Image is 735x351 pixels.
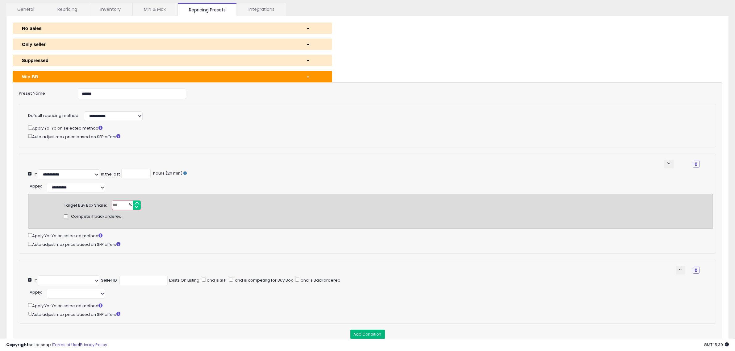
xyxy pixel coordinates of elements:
[64,200,107,209] div: Target Buy Box Share:
[169,278,199,283] div: Exists On Listing
[300,277,341,283] span: and is Backordered
[666,160,672,166] span: keyboard_arrow_down
[17,57,302,64] div: Suppressed
[28,302,713,309] div: Apply Yo-Yo on selected method
[30,183,41,189] span: Apply
[695,268,698,272] i: Remove Condition
[28,113,79,119] label: Default repricing method:
[17,73,302,80] div: Win BB
[125,201,135,210] span: %
[53,342,79,348] a: Terms of Use
[71,214,122,220] span: Compete if backordered
[17,25,302,31] div: No Sales
[30,181,42,189] div: :
[206,277,227,283] span: and is SFP
[46,3,88,16] a: Repricing
[17,41,302,47] div: Only seller
[28,133,700,140] div: Auto adjust max price based on SFP offers
[6,3,46,16] a: General
[28,311,713,317] div: Auto adjust max price based on SFP offers
[28,241,713,247] div: Auto adjust max price based on SFP offers
[13,23,332,34] button: No Sales
[28,232,713,239] div: Apply Yo-Yo on selected method
[30,287,42,295] div: :
[676,266,685,275] button: keyboard_arrow_up
[234,277,293,283] span: and is competing for Buy Box
[678,266,683,272] span: keyboard_arrow_up
[13,71,332,82] button: Win BB
[133,3,177,16] a: Min & Max
[101,171,120,177] div: in the last
[350,330,385,339] button: Add Condition
[101,278,117,283] div: Seller ID
[80,342,107,348] a: Privacy Policy
[237,3,286,16] a: Integrations
[704,342,729,348] span: 2025-10-7 15:39 GMT
[178,3,237,16] a: Repricing Presets
[152,170,182,176] span: hours (2h min)
[6,342,29,348] strong: Copyright
[14,89,73,97] label: Preset Name
[695,162,698,166] i: Remove Condition
[89,3,132,16] a: Inventory
[664,160,674,168] button: keyboard_arrow_down
[13,39,332,50] button: Only seller
[13,55,332,66] button: Suppressed
[6,342,107,348] div: seller snap | |
[30,289,41,295] span: Apply
[28,124,700,131] div: Apply Yo-Yo on selected method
